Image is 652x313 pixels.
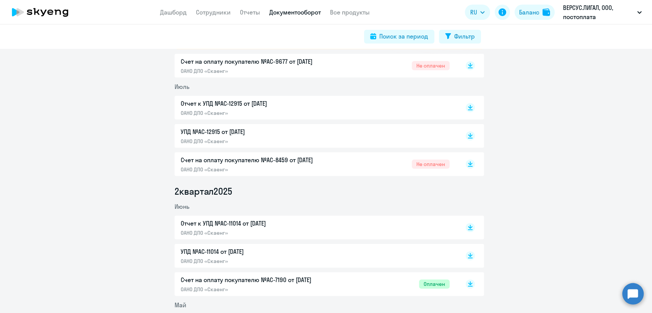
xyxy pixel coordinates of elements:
[379,32,428,41] div: Поиск за период
[181,258,341,265] p: ОАНО ДПО «Скаенг»
[181,110,341,116] p: ОАНО ДПО «Скаенг»
[181,138,341,145] p: ОАНО ДПО «Скаенг»
[412,61,450,70] span: Не оплачен
[181,247,341,256] p: УПД №AC-11014 от [DATE]
[196,8,231,16] a: Сотрудники
[181,166,341,173] p: ОАНО ДПО «Скаенг»
[181,229,341,236] p: ОАНО ДПО «Скаенг»
[439,30,481,44] button: Фильтр
[269,8,321,16] a: Документооборот
[559,3,646,21] button: ВЕРСУС.ЛИГАЛ, ООО, постоплата
[181,247,450,265] a: УПД №AC-11014 от [DATE]ОАНО ДПО «Скаенг»
[470,8,477,17] span: RU
[175,203,189,210] span: Июнь
[175,185,484,197] li: 2 квартал 2025
[181,127,450,145] a: УПД №AC-12915 от [DATE]ОАНО ДПО «Скаенг»
[181,286,341,293] p: ОАНО ДПО «Скаенг»
[419,279,450,289] span: Оплачен
[542,8,550,16] img: balance
[181,219,341,228] p: Отчет к УПД №AC-11014 от [DATE]
[181,68,341,74] p: ОАНО ДПО «Скаенг»
[181,275,450,293] a: Счет на оплату покупателю №AC-7190 от [DATE]ОАНО ДПО «Скаенг»Оплачен
[240,8,260,16] a: Отчеты
[181,127,341,136] p: УПД №AC-12915 от [DATE]
[175,301,186,309] span: Май
[181,155,341,165] p: Счет на оплату покупателю №AC-8459 от [DATE]
[454,32,475,41] div: Фильтр
[364,30,434,44] button: Поиск за период
[181,57,341,66] p: Счет на оплату покупателю №AC-9677 от [DATE]
[181,57,450,74] a: Счет на оплату покупателю №AC-9677 от [DATE]ОАНО ДПО «Скаенг»Не оплачен
[412,160,450,169] span: Не оплачен
[563,3,634,21] p: ВЕРСУС.ЛИГАЛ, ООО, постоплата
[519,8,539,17] div: Баланс
[465,5,490,20] button: RU
[181,155,450,173] a: Счет на оплату покупателю №AC-8459 от [DATE]ОАНО ДПО «Скаенг»Не оплачен
[181,275,341,284] p: Счет на оплату покупателю №AC-7190 от [DATE]
[181,99,450,116] a: Отчет к УПД №AC-12915 от [DATE]ОАНО ДПО «Скаенг»
[181,99,341,108] p: Отчет к УПД №AC-12915 от [DATE]
[330,8,370,16] a: Все продукты
[181,219,450,236] a: Отчет к УПД №AC-11014 от [DATE]ОАНО ДПО «Скаенг»
[175,83,189,90] span: Июль
[160,8,187,16] a: Дашборд
[514,5,555,20] button: Балансbalance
